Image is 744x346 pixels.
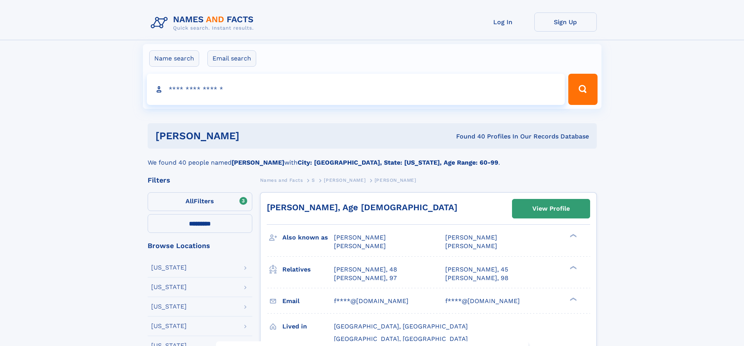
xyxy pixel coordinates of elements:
[445,274,508,282] a: [PERSON_NAME], 98
[472,12,534,32] a: Log In
[282,320,334,333] h3: Lived in
[312,177,315,183] span: S
[260,175,303,185] a: Names and Facts
[151,323,187,329] div: [US_STATE]
[324,177,366,183] span: [PERSON_NAME]
[312,175,315,185] a: S
[151,264,187,271] div: [US_STATE]
[568,74,597,105] button: Search Button
[445,242,497,250] span: [PERSON_NAME]
[282,231,334,244] h3: Also known as
[232,159,284,166] b: [PERSON_NAME]
[148,12,260,34] img: Logo Names and Facts
[149,50,199,67] label: Name search
[568,265,577,270] div: ❯
[267,202,457,212] a: [PERSON_NAME], Age [DEMOGRAPHIC_DATA]
[445,234,497,241] span: [PERSON_NAME]
[148,149,597,167] div: We found 40 people named with .
[334,323,468,330] span: [GEOGRAPHIC_DATA], [GEOGRAPHIC_DATA]
[155,131,348,141] h1: [PERSON_NAME]
[298,159,498,166] b: City: [GEOGRAPHIC_DATA], State: [US_STATE], Age Range: 60-99
[568,296,577,302] div: ❯
[282,295,334,308] h3: Email
[151,303,187,310] div: [US_STATE]
[334,265,397,274] a: [PERSON_NAME], 48
[534,12,597,32] a: Sign Up
[334,242,386,250] span: [PERSON_NAME]
[334,234,386,241] span: [PERSON_NAME]
[348,132,589,141] div: Found 40 Profiles In Our Records Database
[568,233,577,238] div: ❯
[186,197,194,205] span: All
[207,50,256,67] label: Email search
[375,177,416,183] span: [PERSON_NAME]
[147,74,565,105] input: search input
[445,265,508,274] a: [PERSON_NAME], 45
[334,335,468,342] span: [GEOGRAPHIC_DATA], [GEOGRAPHIC_DATA]
[334,274,397,282] a: [PERSON_NAME], 97
[148,242,252,249] div: Browse Locations
[532,200,570,218] div: View Profile
[282,263,334,276] h3: Relatives
[151,284,187,290] div: [US_STATE]
[512,199,590,218] a: View Profile
[324,175,366,185] a: [PERSON_NAME]
[148,177,252,184] div: Filters
[148,192,252,211] label: Filters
